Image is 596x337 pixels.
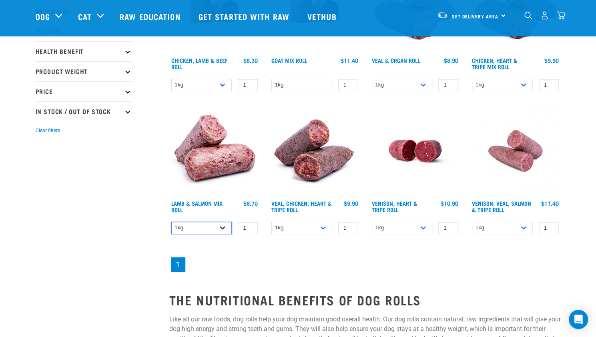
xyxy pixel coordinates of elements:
img: 1263 Chicken Organ Roll 02 [269,106,360,197]
h2: The Nutritional Benefits of Dog Rolls [169,293,561,307]
a: Chicken, Heart & Tripe Mix Roll [472,59,518,68]
a: Lamb & Salmon Mix Roll [171,202,223,211]
input: 1 [338,222,358,234]
input: 1 [338,79,358,91]
p: Price [36,81,132,101]
img: home-icon@2x.png [557,11,565,20]
a: Veal & Organ Roll [372,59,420,62]
a: Vethub [299,0,347,32]
div: $9.90 [544,57,559,64]
img: user.png [540,11,549,20]
div: $8.30 [243,57,258,64]
input: 1 [238,79,258,91]
a: Raw Education [112,0,190,32]
img: home-icon-1@2x.png [524,12,532,19]
a: Page 1 [171,257,185,272]
p: In Stock / Out Of Stock [36,101,132,121]
div: $10.90 [441,200,458,207]
img: Venison Veal Salmon Tripe 1651 [470,106,561,197]
nav: pagination [169,256,561,273]
a: Dog [36,10,50,22]
button: Clear filters [36,127,60,134]
a: Venison, Veal, Salmon & Tripe Roll [472,202,531,211]
a: Veal, Chicken, Heart & Tripe Roll [271,202,332,211]
img: van-moving.png [437,12,448,19]
div: $8.90 [444,57,458,64]
input: 1 [438,222,458,234]
a: Goat Mix Roll [271,59,307,62]
img: Raw Essentials Venison Heart & Tripe Hypoallergenic Raw Pet Food Bulk Roll Unwrapped [370,106,461,197]
a: Get started with Raw [191,0,299,32]
a: Venison, Heart & Tripe Roll [372,202,417,211]
input: 1 [539,222,559,234]
div: $11.40 [541,200,559,207]
img: 1261 Lamb Salmon Roll 01 [169,106,260,197]
div: $9.90 [344,200,358,207]
input: 1 [238,222,258,234]
a: Cat [78,10,92,22]
input: 1 [438,79,458,91]
div: $11.40 [341,57,358,64]
div: Open Intercom Messenger [569,310,588,329]
span: Set Delivery Area [452,15,498,18]
div: $8.70 [243,200,258,207]
a: Chicken, Lamb & Beef Roll [171,59,227,68]
input: 1 [539,79,559,91]
p: Product Weight [36,61,132,81]
p: Health Benefit [36,41,132,61]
